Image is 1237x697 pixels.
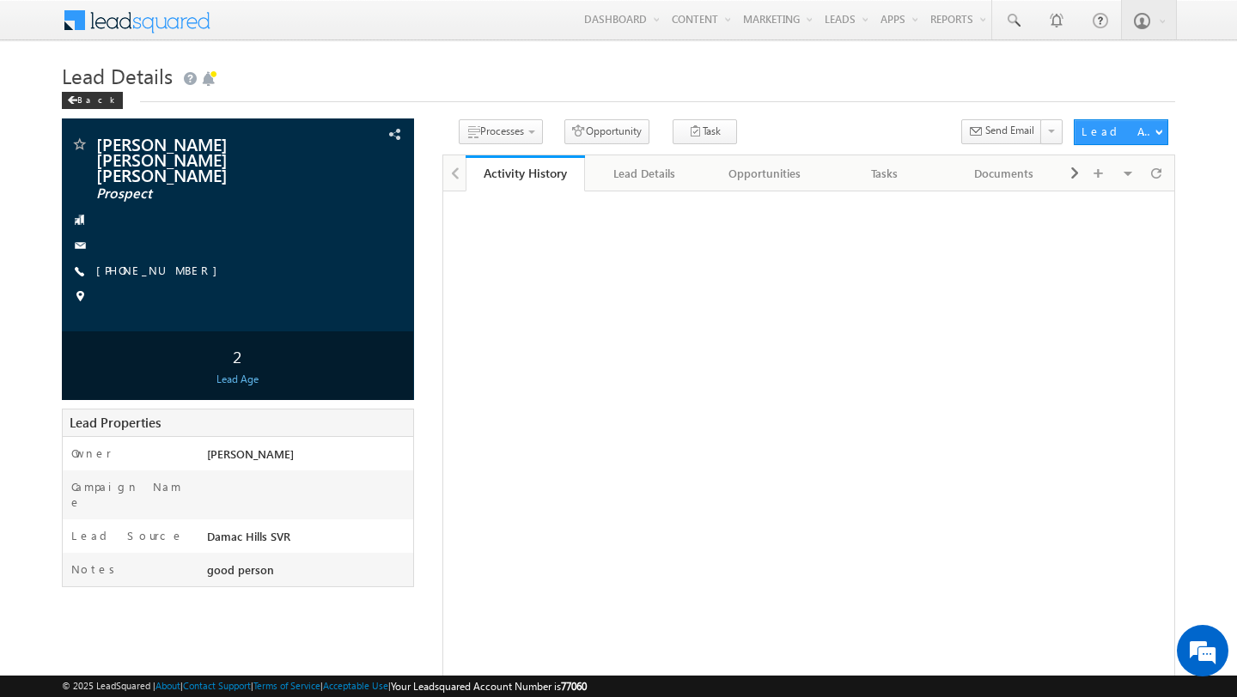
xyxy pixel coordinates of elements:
[719,163,810,184] div: Opportunities
[62,92,123,109] div: Back
[478,165,573,181] div: Activity History
[599,163,690,184] div: Lead Details
[62,678,587,694] span: © 2025 LeadSquared | | | | |
[71,561,121,577] label: Notes
[203,528,413,552] div: Damac Hills SVR
[207,562,274,577] span: good person
[66,340,409,372] div: 2
[1074,119,1168,145] button: Lead Actions
[183,680,251,691] a: Contact Support
[561,680,587,693] span: 77060
[62,91,131,106] a: Back
[585,155,705,191] a: Lead Details
[391,680,587,693] span: Your Leadsquared Account Number is
[945,155,1065,191] a: Documents
[1082,124,1155,139] div: Lead Actions
[66,372,409,387] div: Lead Age
[838,163,929,184] div: Tasks
[673,119,737,144] button: Task
[62,62,173,89] span: Lead Details
[96,136,314,182] span: [PERSON_NAME] [PERSON_NAME] [PERSON_NAME]
[71,445,112,461] label: Owner
[961,119,1042,144] button: Send Email
[70,414,161,431] span: Lead Properties
[253,680,320,691] a: Terms of Service
[985,123,1034,138] span: Send Email
[459,119,543,144] button: Processes
[71,528,184,543] label: Lead Source
[825,155,945,191] a: Tasks
[96,263,226,280] span: [PHONE_NUMBER]
[959,163,1050,184] div: Documents
[564,119,649,144] button: Opportunity
[71,479,190,510] label: Campaign Name
[155,680,180,691] a: About
[480,124,524,137] span: Processes
[323,680,388,691] a: Acceptable Use
[466,155,586,191] a: Activity History
[705,155,826,191] a: Opportunities
[207,446,294,461] span: [PERSON_NAME]
[96,185,314,203] span: Prospect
